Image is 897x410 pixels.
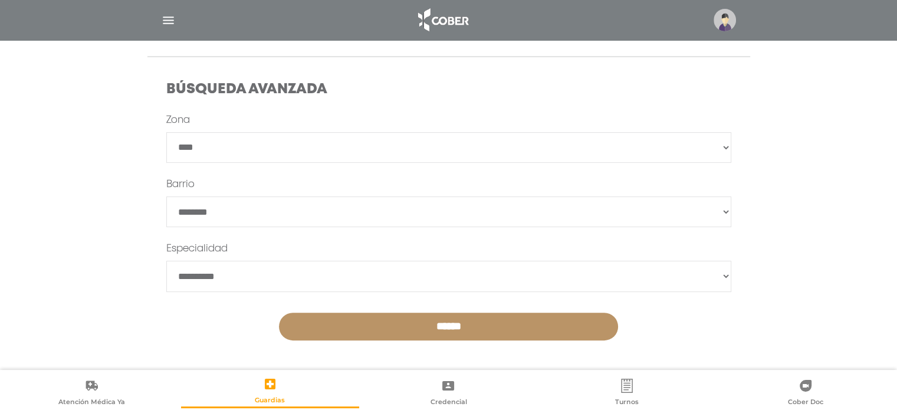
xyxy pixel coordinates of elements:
h4: Búsqueda Avanzada [166,81,731,99]
span: Guardias [255,396,285,406]
span: Cober Doc [788,398,823,408]
span: Credencial [430,398,466,408]
img: Cober_menu-lines-white.svg [161,13,176,28]
img: logo_cober_home-white.png [412,6,474,34]
label: Especialidad [166,242,228,256]
a: Atención Médica Ya [2,378,181,408]
a: Cober Doc [716,378,895,408]
a: Guardias [181,376,360,408]
img: profile-placeholder.svg [714,9,736,31]
label: Barrio [166,178,195,192]
span: Turnos [615,398,639,408]
a: Turnos [538,378,717,408]
a: Credencial [359,378,538,408]
span: Atención Médica Ya [58,398,125,408]
label: Zona [166,113,190,127]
